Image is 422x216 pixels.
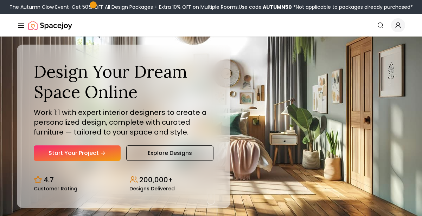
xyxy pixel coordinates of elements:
a: Spacejoy [28,18,72,32]
nav: Global [17,14,405,37]
a: Explore Designs [126,145,214,161]
p: 4.7 [44,175,54,185]
b: AUTUMN50 [263,4,292,11]
img: Spacejoy Logo [28,18,72,32]
small: Designs Delivered [129,186,175,191]
span: Use code: [239,4,292,11]
p: 200,000+ [139,175,173,185]
div: The Autumn Glow Event-Get 50% OFF All Design Packages + Extra 10% OFF on Multiple Rooms. [9,4,413,11]
a: Start Your Project [34,145,121,161]
p: Work 1:1 with expert interior designers to create a personalized design, complete with curated fu... [34,107,213,137]
h1: Design Your Dream Space Online [34,61,213,102]
div: Design stats [34,169,213,191]
span: *Not applicable to packages already purchased* [292,4,413,11]
small: Customer Rating [34,186,77,191]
